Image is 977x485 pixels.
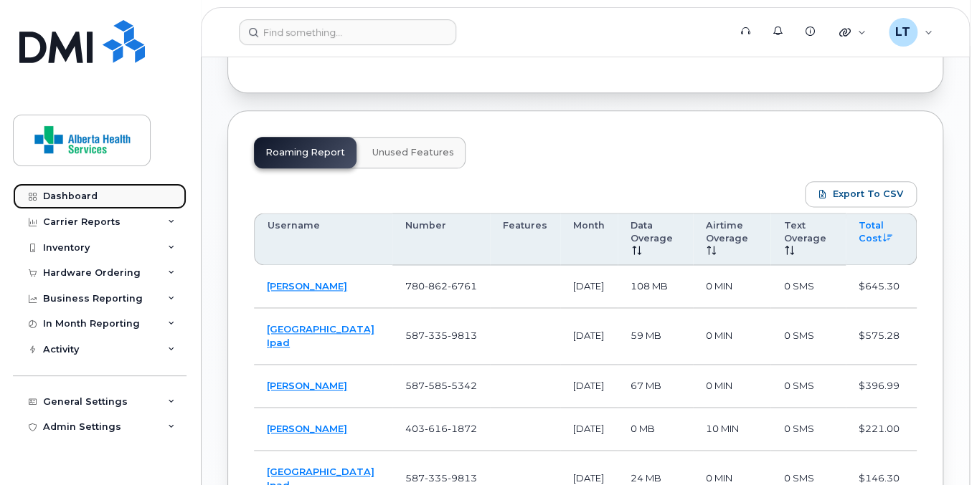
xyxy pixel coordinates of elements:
span: $575.28 [859,330,900,341]
span: 587 [405,472,477,484]
td: 0 MB [618,408,693,451]
span: 5342 [448,380,477,391]
span: 616 [425,423,448,434]
span: $396.99 [859,380,900,391]
td: 0 SMS [770,308,846,365]
th: Data Overage [618,213,693,265]
td: 10 MIN [693,408,771,451]
th: Username [254,213,392,265]
span: 862 [425,280,448,292]
span: 403 [405,423,477,434]
a: [GEOGRAPHIC_DATA] Ipad [267,323,374,348]
div: Leslie Tshuma [879,18,943,47]
td: [DATE] [560,408,618,451]
span: Export to CSV [833,188,903,201]
button: Export to CSV [805,181,917,207]
td: 0 SMS [770,408,846,451]
span: $645.30 [859,280,900,292]
span: 1872 [448,423,477,434]
span: LT [895,24,910,41]
span: Unused Features [372,147,454,158]
td: 108 MB [618,265,693,308]
span: 9813 [448,330,477,341]
td: 0 SMS [770,265,846,308]
td: [DATE] [560,365,618,408]
span: 587 [405,330,477,341]
td: 0 SMS [770,365,846,408]
span: 587 [405,380,477,391]
th: Number [392,213,490,265]
span: 6761 [448,280,477,292]
td: [DATE] [560,308,618,365]
a: [PERSON_NAME] [267,423,347,434]
span: $146.30 [859,472,900,484]
span: 780 [405,280,477,292]
span: 335 [425,330,448,341]
span: 335 [425,472,448,484]
td: 0 MIN [693,308,771,365]
td: 59 MB [618,308,693,365]
th: Features [490,213,560,265]
th: Text Overage [770,213,846,265]
th: Total Cost [846,213,917,265]
a: [PERSON_NAME] [267,280,347,292]
input: Find something... [239,19,456,45]
div: Quicklinks [829,18,876,47]
span: $221.00 [859,423,900,434]
th: Month [560,213,618,265]
span: 585 [425,380,448,391]
a: [PERSON_NAME] [267,380,347,391]
td: 67 MB [618,365,693,408]
th: Airtime Overage [693,213,771,265]
td: 0 MIN [693,365,771,408]
span: 9813 [448,472,477,484]
td: [DATE] [560,265,618,308]
td: 0 MIN [693,265,771,308]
